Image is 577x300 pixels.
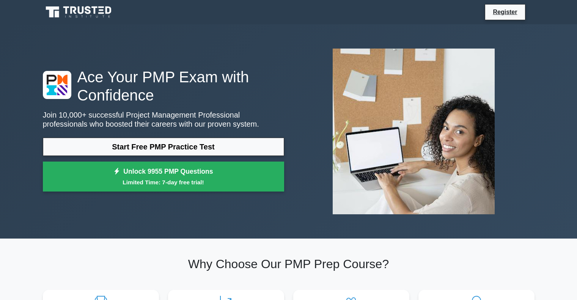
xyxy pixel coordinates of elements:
[43,68,284,104] h1: Ace Your PMP Exam with Confidence
[43,162,284,192] a: Unlock 9955 PMP QuestionsLimited Time: 7-day free trial!
[43,257,535,271] h2: Why Choose Our PMP Prep Course?
[43,110,284,129] p: Join 10,000+ successful Project Management Professional professionals who boosted their careers w...
[52,178,275,187] small: Limited Time: 7-day free trial!
[488,7,522,17] a: Register
[43,138,284,156] a: Start Free PMP Practice Test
